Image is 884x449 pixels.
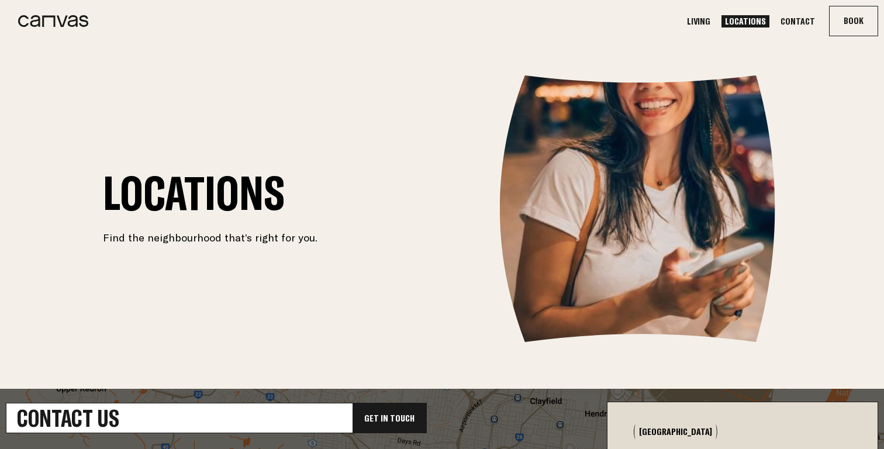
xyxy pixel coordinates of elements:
[6,403,427,433] a: Contact UsGet In Touch
[777,15,819,27] a: Contact
[830,6,878,36] button: Book
[683,15,714,27] a: Living
[103,231,317,245] p: Find the neighbourhood that’s right for you.
[103,172,317,213] h1: Locations
[634,424,717,439] button: [GEOGRAPHIC_DATA]
[500,75,781,342] img: Canvas_living_locations
[353,403,426,433] div: Get In Touch
[721,15,769,27] a: Locations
